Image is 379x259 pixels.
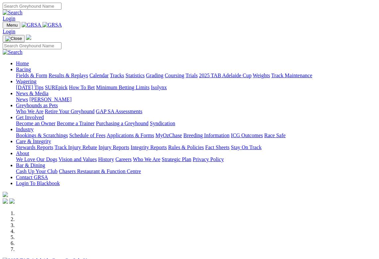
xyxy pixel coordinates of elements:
a: Results & Replays [48,73,88,78]
a: Rules & Policies [168,144,204,150]
div: Get Involved [16,121,376,127]
a: Login To Blackbook [16,180,60,186]
img: twitter.svg [9,198,15,204]
a: Statistics [126,73,145,78]
a: Applications & Forms [107,132,154,138]
a: Chasers Restaurant & Function Centre [59,168,141,174]
div: Racing [16,73,376,79]
a: Greyhounds as Pets [16,103,58,108]
a: Become an Owner [16,121,55,126]
a: Isolynx [151,85,167,90]
a: Breeding Information [183,132,230,138]
a: Calendar [89,73,109,78]
a: Injury Reports [98,144,129,150]
a: Race Safe [264,132,285,138]
a: Trials [185,73,198,78]
a: Bookings & Scratchings [16,132,68,138]
img: Search [3,49,23,55]
a: Strategic Plan [162,156,191,162]
div: Bar & Dining [16,168,376,174]
img: GRSA [43,22,62,28]
a: Login [3,16,15,21]
a: Grading [146,73,163,78]
img: logo-grsa-white.png [26,35,31,40]
input: Search [3,3,61,10]
a: Careers [115,156,132,162]
a: Track Maintenance [271,73,312,78]
a: Fact Sheets [205,144,230,150]
div: About [16,156,376,162]
a: History [98,156,114,162]
a: Minimum Betting Limits [96,85,149,90]
a: Retire Your Greyhound [45,109,95,114]
a: News & Media [16,91,48,96]
a: Cash Up Your Club [16,168,57,174]
a: 2025 TAB Adelaide Cup [199,73,251,78]
a: Stewards Reports [16,144,53,150]
a: Track Injury Rebate [54,144,97,150]
div: Industry [16,132,376,138]
a: About [16,150,29,156]
input: Search [3,42,61,49]
a: Tracks [110,73,124,78]
a: How To Bet [69,85,95,90]
a: GAP SA Assessments [96,109,142,114]
div: News & Media [16,97,376,103]
div: Care & Integrity [16,144,376,150]
a: Get Involved [16,115,44,120]
a: Stay On Track [231,144,261,150]
a: Vision and Values [58,156,97,162]
a: Privacy Policy [193,156,224,162]
a: Coursing [165,73,184,78]
a: We Love Our Dogs [16,156,57,162]
img: GRSA [22,22,41,28]
a: Schedule of Fees [69,132,105,138]
a: Industry [16,127,34,132]
a: Become a Trainer [57,121,95,126]
a: Contact GRSA [16,174,48,180]
a: Weights [253,73,270,78]
a: Bar & Dining [16,162,45,168]
a: MyOzChase [155,132,182,138]
a: [DATE] Tips [16,85,44,90]
img: Search [3,10,23,16]
button: Toggle navigation [3,22,20,29]
a: Login [3,29,15,34]
a: Fields & Form [16,73,47,78]
a: News [16,97,28,102]
span: Menu [7,23,18,28]
a: SUREpick [45,85,67,90]
a: Integrity Reports [131,144,167,150]
div: Greyhounds as Pets [16,109,376,115]
div: Wagering [16,85,376,91]
a: Home [16,61,29,66]
img: Close [5,36,22,41]
a: ICG Outcomes [231,132,263,138]
a: Purchasing a Greyhound [96,121,148,126]
img: facebook.svg [3,198,8,204]
a: Syndication [150,121,175,126]
a: Who We Are [16,109,44,114]
img: logo-grsa-white.png [3,192,8,197]
a: Wagering [16,79,37,84]
a: [PERSON_NAME] [29,97,71,102]
button: Toggle navigation [3,35,25,42]
a: Who We Are [133,156,160,162]
a: Racing [16,67,31,72]
a: Care & Integrity [16,138,51,144]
